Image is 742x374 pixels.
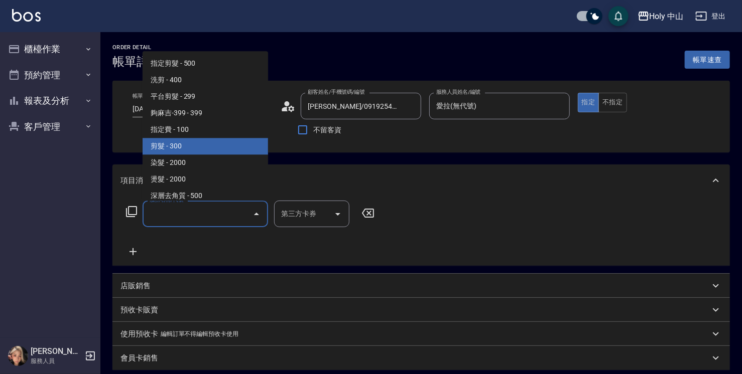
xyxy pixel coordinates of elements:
[8,346,28,366] img: Person
[436,88,480,96] label: 服務人員姓名/編號
[12,9,41,22] img: Logo
[143,138,268,154] span: 剪髮 - 300
[112,44,161,51] h2: Order detail
[634,6,688,27] button: Holy 中山
[143,121,268,138] span: 指定費 - 100
[685,51,730,69] button: 帳單速查
[31,346,82,356] h5: [PERSON_NAME]
[308,88,365,96] label: 顧客姓名/手機號碼/編號
[112,164,730,197] div: 項目消費
[330,206,346,222] button: Open
[143,55,268,72] span: 指定剪髮 - 500
[112,55,161,69] h3: 帳單詳細
[313,125,341,135] span: 不留客資
[31,356,82,365] p: 服務人員
[578,93,599,112] button: 指定
[112,274,730,298] div: 店販銷售
[143,88,268,105] span: 平台剪髮 - 299
[120,175,151,186] p: 項目消費
[120,305,158,315] p: 預收卡販賣
[4,114,96,140] button: 客戶管理
[598,93,627,112] button: 不指定
[161,329,238,339] p: 編輯訂單不得編輯預收卡使用
[143,72,268,88] span: 洗剪 - 400
[143,188,268,204] span: 深層去角質 - 500
[650,10,684,23] div: Holy 中山
[143,171,268,188] span: 燙髮 - 2000
[112,346,730,370] div: 會員卡銷售
[120,281,151,291] p: 店販銷售
[143,154,268,171] span: 染髮 - 2000
[112,322,730,346] div: 使用預收卡編輯訂單不得編輯預收卡使用
[112,197,730,266] div: 項目消費
[608,6,629,26] button: save
[691,7,730,26] button: 登出
[112,298,730,322] div: 預收卡販賣
[120,329,158,339] p: 使用預收卡
[4,88,96,114] button: 報表及分析
[143,105,268,121] span: 夠麻吉-399 - 399
[120,353,158,363] p: 會員卡銷售
[4,36,96,62] button: 櫃檯作業
[133,101,213,117] input: YYYY/MM/DD hh:mm
[4,62,96,88] button: 預約管理
[249,206,265,222] button: Close
[133,92,154,100] label: 帳單日期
